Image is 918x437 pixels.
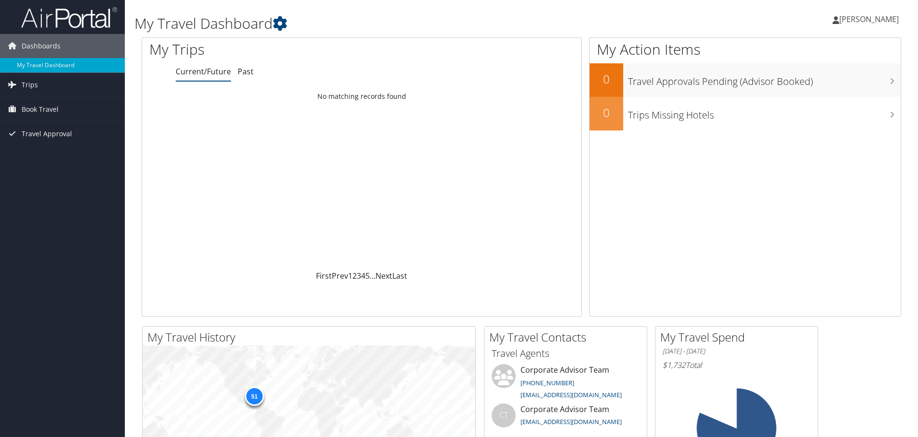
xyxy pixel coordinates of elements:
[352,271,357,281] a: 2
[149,39,391,59] h1: My Trips
[392,271,407,281] a: Last
[22,122,72,146] span: Travel Approval
[520,417,622,426] a: [EMAIL_ADDRESS][DOMAIN_NAME]
[134,13,651,34] h1: My Travel Dashboard
[147,329,475,345] h2: My Travel History
[245,386,264,405] div: 51
[663,360,810,370] h6: Total
[370,271,375,281] span: …
[489,329,647,345] h2: My Travel Contacts
[487,364,644,403] li: Corporate Advisor Team
[839,14,899,24] span: [PERSON_NAME]
[520,390,622,399] a: [EMAIL_ADDRESS][DOMAIN_NAME]
[21,6,117,29] img: airportal-logo.png
[590,97,901,130] a: 0Trips Missing Hotels
[833,5,908,34] a: [PERSON_NAME]
[628,70,901,88] h3: Travel Approvals Pending (Advisor Booked)
[590,63,901,97] a: 0Travel Approvals Pending (Advisor Booked)
[357,271,361,281] a: 3
[375,271,392,281] a: Next
[487,403,644,435] li: Corporate Advisor Team
[22,34,60,58] span: Dashboards
[663,347,810,356] h6: [DATE] - [DATE]
[348,271,352,281] a: 1
[316,271,332,281] a: First
[590,71,623,87] h2: 0
[590,39,901,59] h1: My Action Items
[22,73,38,97] span: Trips
[663,360,686,370] span: $1,732
[520,378,574,387] a: [PHONE_NUMBER]
[492,403,516,427] div: CT
[590,105,623,121] h2: 0
[492,347,640,360] h3: Travel Agents
[660,329,818,345] h2: My Travel Spend
[176,66,231,77] a: Current/Future
[332,271,348,281] a: Prev
[628,104,901,122] h3: Trips Missing Hotels
[365,271,370,281] a: 5
[142,88,581,105] td: No matching records found
[22,97,59,121] span: Book Travel
[361,271,365,281] a: 4
[238,66,254,77] a: Past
